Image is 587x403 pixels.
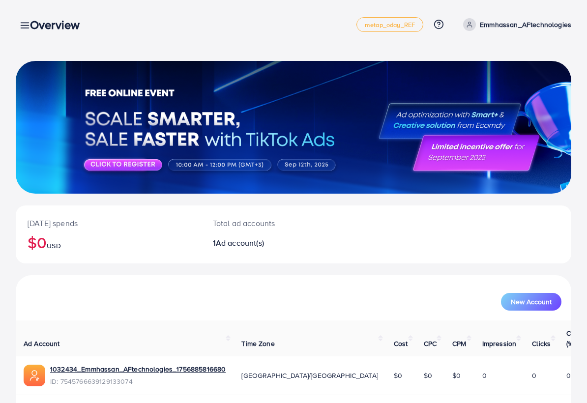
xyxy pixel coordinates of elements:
span: CPM [452,339,466,348]
span: 0 [532,371,536,380]
a: metap_oday_REF [356,17,423,32]
h2: 1 [213,238,328,248]
span: CPC [424,339,437,348]
p: Total ad accounts [213,217,328,229]
span: $0 [394,371,402,380]
span: Clicks [532,339,551,348]
span: CTR (%) [566,328,579,348]
span: ID: 7545766639129133074 [50,376,226,386]
span: USD [47,241,60,251]
img: ic-ads-acc.e4c84228.svg [24,365,45,386]
h3: Overview [30,18,88,32]
span: $0 [424,371,432,380]
button: New Account [501,293,561,311]
span: Ad Account [24,339,60,348]
a: 1032434_Emmhassan_AFtechnologies_1756885816680 [50,364,226,374]
span: 0 [482,371,487,380]
p: [DATE] spends [28,217,189,229]
span: New Account [511,298,552,305]
p: Emmhassan_AFtechnologies [480,19,571,30]
h2: $0 [28,233,189,252]
span: metap_oday_REF [365,22,415,28]
span: Ad account(s) [216,237,264,248]
span: Impression [482,339,517,348]
span: Time Zone [241,339,274,348]
iframe: Chat [545,359,580,396]
a: Emmhassan_AFtechnologies [459,18,571,31]
span: $0 [452,371,461,380]
span: [GEOGRAPHIC_DATA]/[GEOGRAPHIC_DATA] [241,371,378,380]
span: Cost [394,339,408,348]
